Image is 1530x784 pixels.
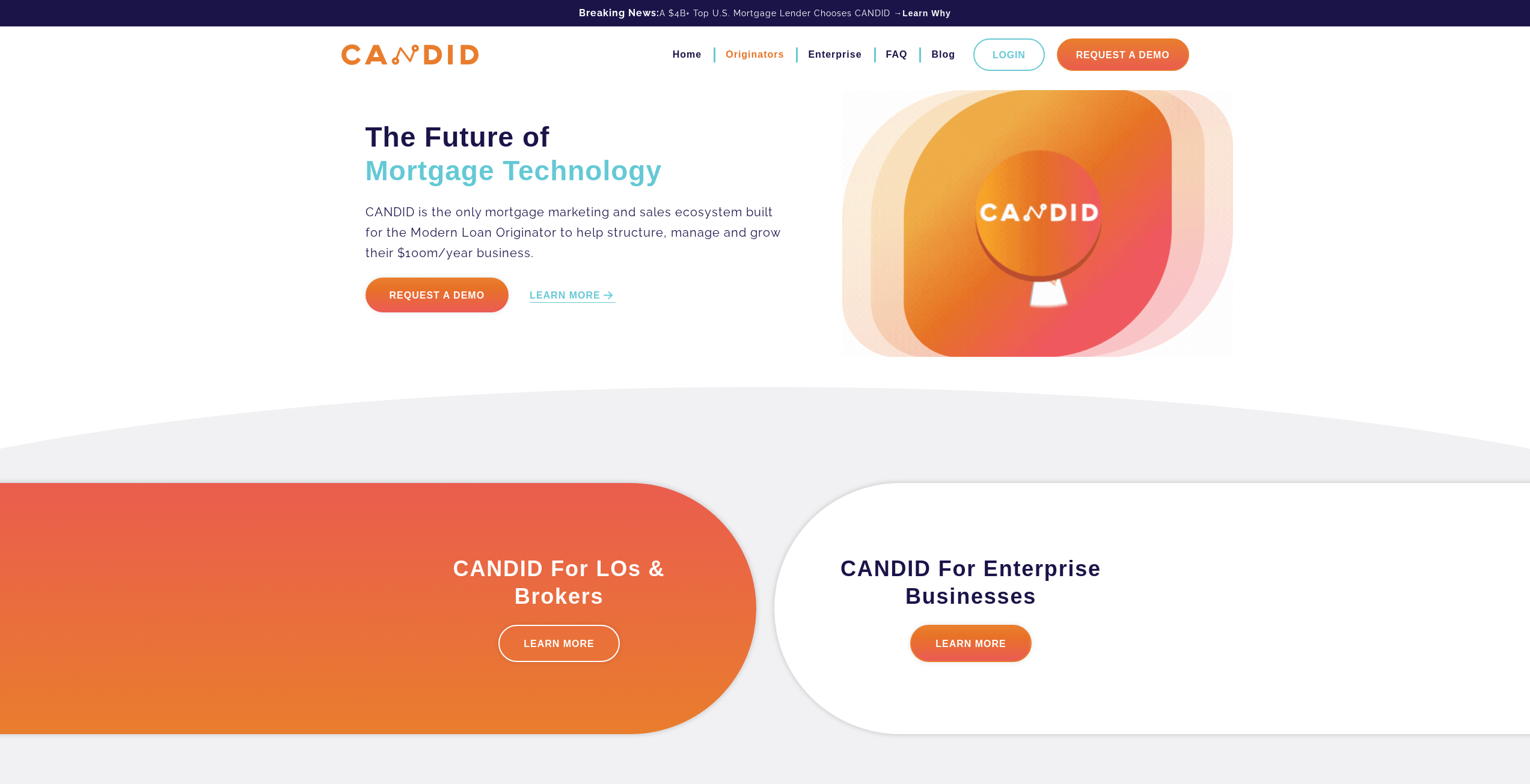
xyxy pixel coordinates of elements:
[910,625,1032,662] a: LEARN MORE
[842,90,1233,357] img: Candid Hero Image
[498,625,620,662] a: LEARN MORE
[530,289,616,303] a: LEARN MORE
[673,44,702,65] a: Home
[886,44,908,65] a: FAQ
[341,44,479,65] img: CANDID APP
[366,120,782,187] h2: The Future of
[726,44,784,65] a: Originators
[808,44,861,65] a: Enterprise
[579,7,659,19] b: Breaking News:
[366,155,662,186] span: Mortgage Technology
[366,278,509,312] a: Request a Demo
[834,555,1108,610] h3: CANDID For Enterprise Businesses
[902,7,951,19] a: Learn Why
[973,38,1045,71] a: Login
[366,202,782,263] p: CANDID is the only mortgage marketing and sales ecosystem built for the Modern Loan Originator to...
[1057,38,1189,71] a: Request A Demo
[931,44,955,65] a: Blog
[423,555,696,610] h3: CANDID For LOs & Brokers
